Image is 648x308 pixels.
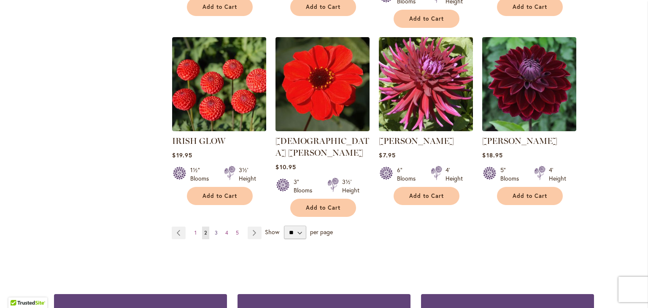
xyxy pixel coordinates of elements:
[190,166,214,183] div: 1½" Blooms
[409,15,444,22] span: Add to Cart
[275,125,370,133] a: JAPANESE BISHOP
[192,227,199,239] a: 1
[497,187,563,205] button: Add to Cart
[275,163,296,171] span: $10.95
[172,125,266,133] a: IRISH GLOW
[172,151,192,159] span: $19.95
[194,230,197,236] span: 1
[294,178,317,195] div: 3" Blooms
[482,37,576,131] img: Kaisha Lea
[310,228,333,236] span: per page
[265,228,279,236] span: Show
[445,166,463,183] div: 4' Height
[234,227,241,239] a: 5
[275,136,369,158] a: [DEMOGRAPHIC_DATA] [PERSON_NAME]
[215,230,218,236] span: 3
[379,125,473,133] a: JUANITA
[379,151,395,159] span: $7.95
[172,136,225,146] a: IRISH GLOW
[500,166,524,183] div: 5" Blooms
[213,227,220,239] a: 3
[379,136,454,146] a: [PERSON_NAME]
[225,230,228,236] span: 4
[172,37,266,131] img: IRISH GLOW
[513,3,547,11] span: Add to Cart
[236,230,239,236] span: 5
[202,3,237,11] span: Add to Cart
[394,187,459,205] button: Add to Cart
[290,199,356,217] button: Add to Cart
[409,192,444,200] span: Add to Cart
[187,187,253,205] button: Add to Cart
[394,10,459,28] button: Add to Cart
[513,192,547,200] span: Add to Cart
[549,166,566,183] div: 4' Height
[342,178,359,195] div: 3½' Height
[379,37,473,131] img: JUANITA
[482,151,502,159] span: $18.95
[202,192,237,200] span: Add to Cart
[239,166,256,183] div: 3½' Height
[306,204,340,211] span: Add to Cart
[482,136,557,146] a: [PERSON_NAME]
[482,125,576,133] a: Kaisha Lea
[275,37,370,131] img: JAPANESE BISHOP
[306,3,340,11] span: Add to Cart
[6,278,30,302] iframe: Launch Accessibility Center
[223,227,230,239] a: 4
[397,166,421,183] div: 6" Blooms
[204,230,207,236] span: 2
